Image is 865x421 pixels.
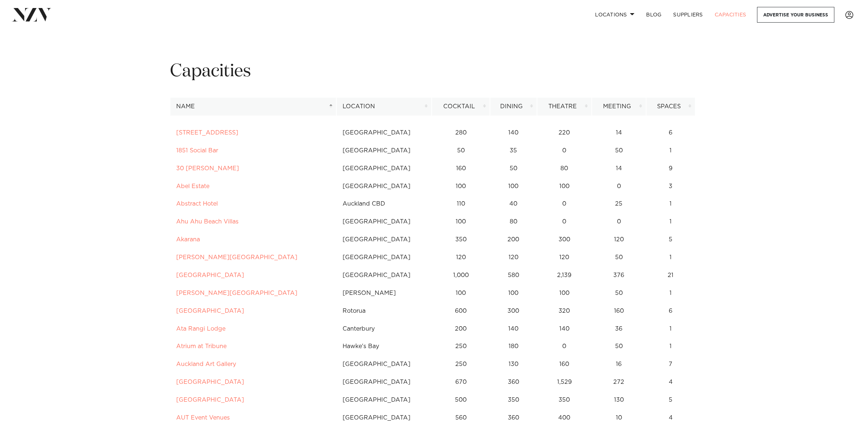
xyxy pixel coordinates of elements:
[176,343,227,349] a: Atrium at Tribune
[537,302,592,320] td: 320
[537,320,592,338] td: 140
[432,266,490,284] td: 1,000
[646,98,695,116] th: Spaces: activate to sort column ascending
[490,213,537,231] td: 80
[336,195,432,213] td: Auckland CBD
[592,284,646,302] td: 50
[537,249,592,266] td: 120
[432,195,490,213] td: 110
[176,183,209,189] a: Abel Estate
[432,284,490,302] td: 100
[592,249,646,266] td: 50
[336,284,432,302] td: [PERSON_NAME]
[592,266,646,284] td: 376
[176,201,218,207] a: Abstract Hotel
[537,98,592,116] th: Theatre: activate to sort column ascending
[176,237,200,242] a: Akarana
[592,160,646,178] td: 14
[646,160,695,178] td: 9
[537,213,592,231] td: 0
[646,284,695,302] td: 1
[537,142,592,160] td: 0
[432,373,490,391] td: 670
[432,391,490,409] td: 500
[336,213,432,231] td: [GEOGRAPHIC_DATA]
[432,249,490,266] td: 120
[336,320,432,338] td: Canterbury
[176,130,238,136] a: [STREET_ADDRESS]
[490,266,537,284] td: 580
[336,124,432,142] td: [GEOGRAPHIC_DATA]
[336,142,432,160] td: [GEOGRAPHIC_DATA]
[537,355,592,373] td: 160
[490,160,537,178] td: 50
[432,320,490,338] td: 200
[432,178,490,195] td: 100
[646,391,695,409] td: 5
[646,249,695,266] td: 1
[176,219,239,225] a: Ahu Ahu Beach Villas
[176,272,244,278] a: [GEOGRAPHIC_DATA]
[336,231,432,249] td: [GEOGRAPHIC_DATA]
[537,124,592,142] td: 220
[537,338,592,355] td: 0
[646,320,695,338] td: 1
[176,326,225,332] a: Ata Rangi Lodge
[592,195,646,213] td: 25
[176,165,239,171] a: 30 [PERSON_NAME]
[592,391,646,409] td: 130
[646,124,695,142] td: 6
[176,415,230,421] a: AUT Event Venues
[646,355,695,373] td: 7
[537,391,592,409] td: 350
[432,124,490,142] td: 280
[170,60,695,83] h1: Capacities
[490,284,537,302] td: 100
[176,148,218,153] a: 1851 Social Bar
[592,302,646,320] td: 160
[176,290,297,296] a: [PERSON_NAME][GEOGRAPHIC_DATA]
[176,379,244,385] a: [GEOGRAPHIC_DATA]
[432,231,490,249] td: 350
[592,320,646,338] td: 36
[490,338,537,355] td: 180
[537,373,592,391] td: 1,529
[709,7,752,23] a: Capacities
[646,302,695,320] td: 6
[592,355,646,373] td: 16
[336,98,432,116] th: Location: activate to sort column ascending
[490,249,537,266] td: 120
[176,254,297,260] a: [PERSON_NAME][GEOGRAPHIC_DATA]
[537,195,592,213] td: 0
[646,195,695,213] td: 1
[592,124,646,142] td: 14
[646,373,695,391] td: 4
[592,213,646,231] td: 0
[490,373,537,391] td: 360
[646,178,695,195] td: 3
[490,302,537,320] td: 300
[336,355,432,373] td: [GEOGRAPHIC_DATA]
[667,7,708,23] a: SUPPLIERS
[12,8,51,21] img: nzv-logo.png
[646,142,695,160] td: 1
[537,231,592,249] td: 300
[432,160,490,178] td: 160
[432,213,490,231] td: 100
[336,160,432,178] td: [GEOGRAPHIC_DATA]
[592,231,646,249] td: 120
[432,98,490,116] th: Cocktail: activate to sort column ascending
[336,391,432,409] td: [GEOGRAPHIC_DATA]
[646,213,695,231] td: 1
[537,284,592,302] td: 100
[592,373,646,391] td: 272
[490,178,537,195] td: 100
[537,160,592,178] td: 80
[176,397,244,403] a: [GEOGRAPHIC_DATA]
[646,231,695,249] td: 5
[336,266,432,284] td: [GEOGRAPHIC_DATA]
[336,338,432,355] td: Hawke's Bay
[336,302,432,320] td: Rotorua
[432,355,490,373] td: 250
[176,361,236,367] a: Auckland Art Gallery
